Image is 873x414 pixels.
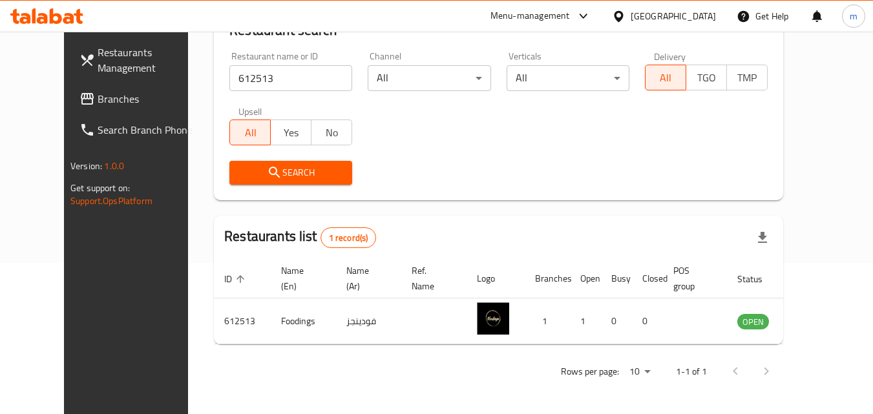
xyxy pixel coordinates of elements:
a: Support.OpsPlatform [70,192,153,209]
button: All [229,119,271,145]
div: Total records count [321,227,377,248]
label: Delivery [654,52,686,61]
button: No [311,119,352,145]
span: Status [737,271,779,287]
button: TGO [686,65,727,90]
td: فودينجز [336,298,401,344]
span: All [235,123,266,142]
input: Search for restaurant name or ID.. [229,65,352,91]
a: Branches [69,83,210,114]
div: Rows per page: [624,362,655,382]
span: 1.0.0 [104,158,124,174]
span: TMP [732,68,763,87]
span: Name (En) [281,263,321,294]
td: Foodings [271,298,336,344]
td: 1 [570,298,601,344]
span: TGO [691,68,722,87]
span: Search Branch Phone [98,122,200,138]
div: OPEN [737,314,769,329]
th: Busy [601,259,632,298]
span: Branches [98,91,200,107]
button: TMP [726,65,768,90]
label: Upsell [238,107,262,116]
span: Name (Ar) [346,263,386,294]
span: Yes [276,123,306,142]
th: Closed [632,259,663,298]
p: Rows per page: [561,364,619,380]
p: 1-1 of 1 [676,364,707,380]
span: Restaurants Management [98,45,200,76]
h2: Restaurants list [224,227,376,248]
span: Version: [70,158,102,174]
td: 0 [632,298,663,344]
button: All [645,65,686,90]
div: All [368,65,490,91]
div: Menu-management [490,8,570,24]
button: Yes [270,119,311,145]
span: OPEN [737,315,769,329]
span: Ref. Name [412,263,451,294]
span: POS group [673,263,711,294]
td: 1 [525,298,570,344]
a: Restaurants Management [69,37,210,83]
span: Search [240,165,342,181]
span: ID [224,271,249,287]
span: Get support on: [70,180,130,196]
table: enhanced table [214,259,839,344]
td: 0 [601,298,632,344]
div: All [507,65,629,91]
div: Export file [747,222,778,253]
th: Open [570,259,601,298]
span: No [317,123,347,142]
th: Logo [467,259,525,298]
th: Branches [525,259,570,298]
td: 612513 [214,298,271,344]
img: Foodings [477,302,509,335]
h2: Restaurant search [229,21,768,40]
div: [GEOGRAPHIC_DATA] [631,9,716,23]
span: 1 record(s) [321,232,376,244]
button: Search [229,161,352,185]
span: All [651,68,681,87]
span: m [850,9,857,23]
a: Search Branch Phone [69,114,210,145]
